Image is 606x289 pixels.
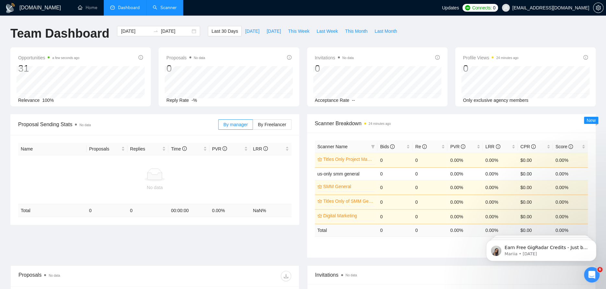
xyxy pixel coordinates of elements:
[315,224,378,236] td: Total
[323,183,374,190] a: SMM General
[584,267,600,283] iframe: Intercom live chat
[342,56,354,60] span: No data
[483,167,518,180] td: 0.00%
[593,5,603,10] span: setting
[369,122,391,126] time: 24 minutes ago
[5,3,16,13] img: logo
[518,224,553,236] td: $ 0.00
[18,120,218,128] span: Proposal Sending Stats
[422,144,427,149] span: info-circle
[317,199,322,203] span: crown
[209,204,250,217] td: 0.00 %
[461,144,465,149] span: info-circle
[465,5,470,10] img: upwork-logo.png
[472,4,492,11] span: Connects:
[377,153,412,167] td: 0
[412,224,447,236] td: 0
[463,62,518,75] div: 0
[476,226,606,271] iframe: Intercom notifications message
[412,209,447,224] td: 0
[263,146,268,151] span: info-circle
[242,26,263,36] button: [DATE]
[87,204,127,217] td: 0
[166,98,189,103] span: Reply Rate
[52,56,79,60] time: a few seconds ago
[317,213,322,218] span: crown
[447,153,482,167] td: 0.00%
[483,224,518,236] td: 0.00 %
[447,224,482,236] td: 0.00 %
[267,28,281,35] span: [DATE]
[130,145,161,152] span: Replies
[377,224,412,236] td: 0
[18,204,87,217] td: Total
[161,28,190,35] input: End date
[317,184,322,189] span: crown
[435,55,440,60] span: info-circle
[287,55,291,60] span: info-circle
[323,198,374,205] a: Titles Only of SMM General
[597,267,602,272] span: 6
[263,26,284,36] button: [DATE]
[317,144,348,149] span: Scanner Name
[447,180,482,195] td: 0.00%
[518,180,553,195] td: $0.00
[208,26,242,36] button: Last 30 Days
[352,98,355,103] span: --
[518,153,553,167] td: $0.00
[483,153,518,167] td: 0.00%
[553,167,588,180] td: 0.00%
[89,145,120,152] span: Proposals
[442,5,459,10] span: Updates
[412,153,447,167] td: 0
[447,167,482,180] td: 0.00%
[118,5,140,10] span: Dashboard
[317,171,360,176] a: us-only smm general
[370,142,376,151] span: filter
[166,62,205,75] div: 0
[315,54,354,62] span: Invitations
[18,271,155,281] div: Proposals
[447,195,482,209] td: 0.00%
[168,204,209,217] td: 00:00:00
[258,122,286,127] span: By Freelancer
[87,143,127,155] th: Proposals
[568,144,573,149] span: info-circle
[18,54,79,62] span: Opportunities
[281,271,291,281] button: download
[377,195,412,209] td: 0
[194,56,205,60] span: No data
[496,56,518,60] time: 24 minutes ago
[531,144,536,149] span: info-circle
[346,273,357,277] span: No data
[10,26,109,41] h1: Team Dashboard
[182,146,187,151] span: info-circle
[504,6,508,10] span: user
[153,29,158,34] span: to
[485,144,500,149] span: LRR
[593,3,603,13] button: setting
[110,5,115,10] span: dashboard
[520,144,536,149] span: CPR
[284,26,313,36] button: This Week
[374,28,397,35] span: Last Month
[18,98,40,103] span: Relevance
[553,195,588,209] td: 0.00%
[371,145,375,149] span: filter
[192,98,197,103] span: -%
[323,212,374,219] a: Digital Marketing
[49,274,60,277] span: No data
[415,144,427,149] span: Re
[341,26,371,36] button: This Month
[79,123,91,127] span: No data
[222,146,227,151] span: info-circle
[483,209,518,224] td: 0.00%
[315,271,588,279] span: Invitations
[483,195,518,209] td: 0.00%
[463,98,529,103] span: Only exclusive agency members
[390,144,395,149] span: info-circle
[345,28,367,35] span: This Month
[212,146,227,151] span: PVR
[323,156,374,163] a: Titles Only Project Management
